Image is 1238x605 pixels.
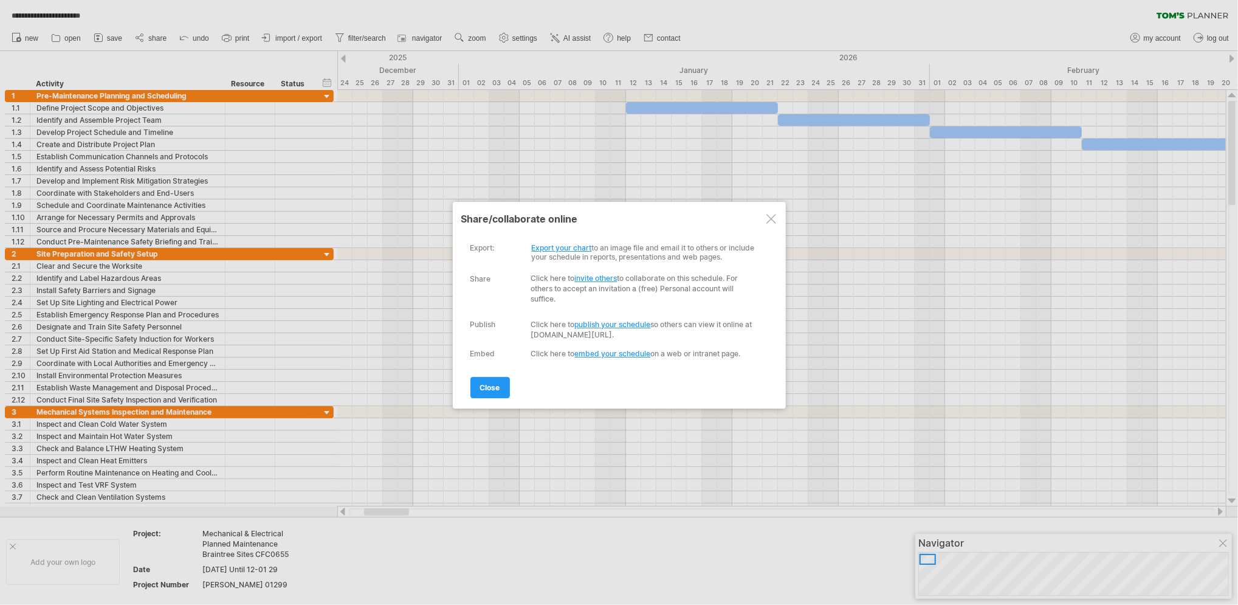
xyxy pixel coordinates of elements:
[470,320,496,329] div: Publish
[470,377,510,398] a: close
[470,243,495,252] div: export:
[575,274,617,283] a: invite others
[531,319,763,340] div: Click here to so others can view it online at [DOMAIN_NAME][URL].
[470,349,495,358] div: Embed
[575,349,651,358] a: embed your schedule
[470,234,763,261] div: to an image file and email it to others or include your schedule in reports, presentations and we...
[575,320,651,329] a: publish your schedule
[531,349,763,358] div: Click here to on a web or intranet page.
[531,273,756,304] div: Click here to to collaborate on this schedule. For others to accept an invitation a (free) Person...
[461,213,777,225] div: share/collaborate online
[480,383,500,392] span: close
[470,274,491,283] div: Share
[532,243,592,252] a: Export your chart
